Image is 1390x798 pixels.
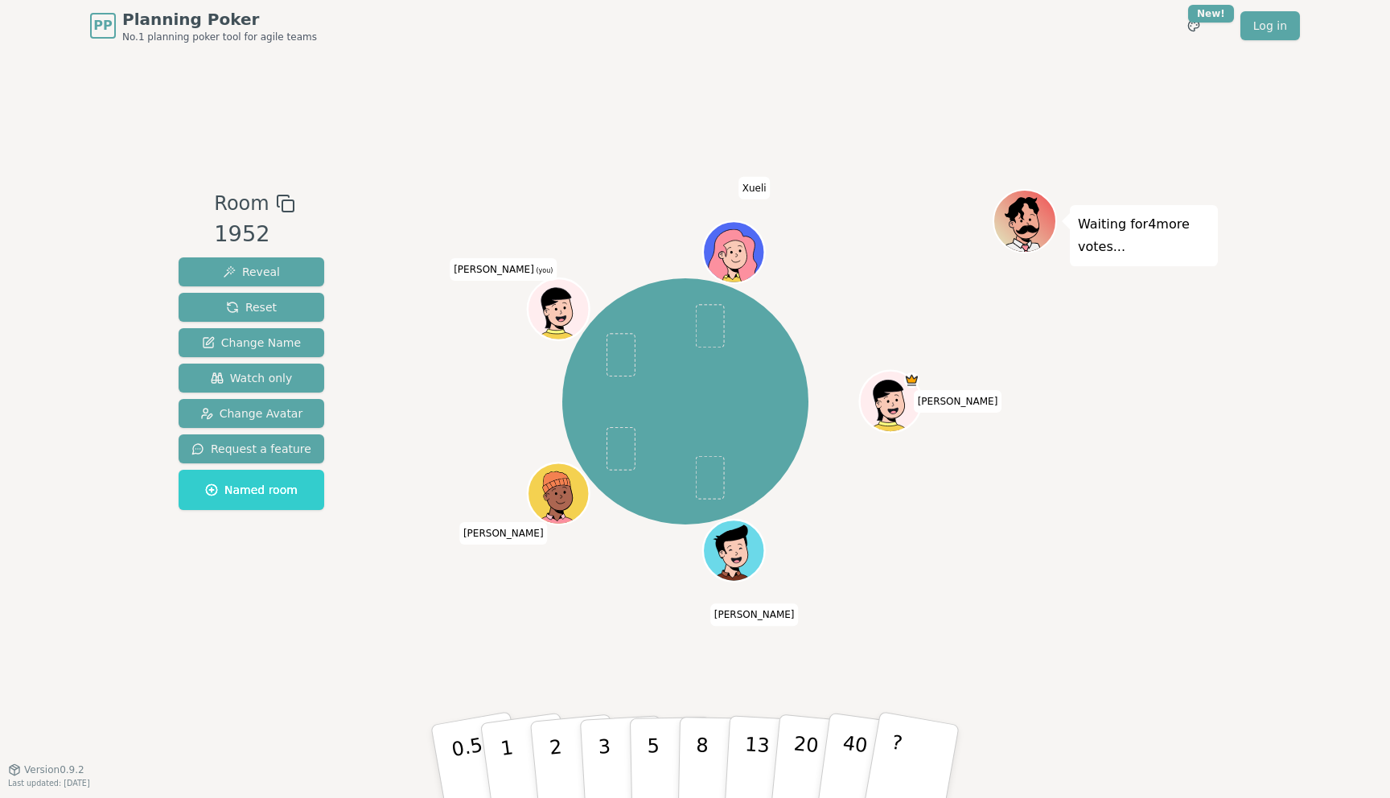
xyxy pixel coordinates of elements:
span: Click to change your name [914,390,1002,413]
button: Named room [179,470,324,510]
button: Change Avatar [179,399,324,428]
span: Watch only [211,370,293,386]
span: Click to change your name [450,258,557,281]
span: Reset [226,299,277,315]
button: New! [1179,11,1208,40]
a: Log in [1240,11,1300,40]
span: (you) [534,267,553,274]
a: PPPlanning PokerNo.1 planning poker tool for agile teams [90,8,317,43]
span: Reveal [223,264,280,280]
button: Change Name [179,328,324,357]
button: Click to change your avatar [529,280,587,338]
div: New! [1188,5,1234,23]
span: PP [93,16,112,35]
span: Click to change your name [710,603,799,626]
div: 1952 [214,218,294,251]
span: Change Name [202,335,301,351]
span: Planning Poker [122,8,317,31]
span: Named room [205,482,298,498]
span: No.1 planning poker tool for agile teams [122,31,317,43]
span: Version 0.9.2 [24,763,84,776]
button: Watch only [179,364,324,393]
span: dean is the host [903,372,919,388]
button: Version0.9.2 [8,763,84,776]
button: Reset [179,293,324,322]
span: Click to change your name [459,522,548,545]
span: Click to change your name [738,177,771,199]
span: Change Avatar [200,405,303,422]
p: Waiting for 4 more votes... [1078,213,1210,258]
button: Reveal [179,257,324,286]
button: Request a feature [179,434,324,463]
span: Room [214,189,269,218]
span: Request a feature [191,441,311,457]
span: Last updated: [DATE] [8,779,90,788]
